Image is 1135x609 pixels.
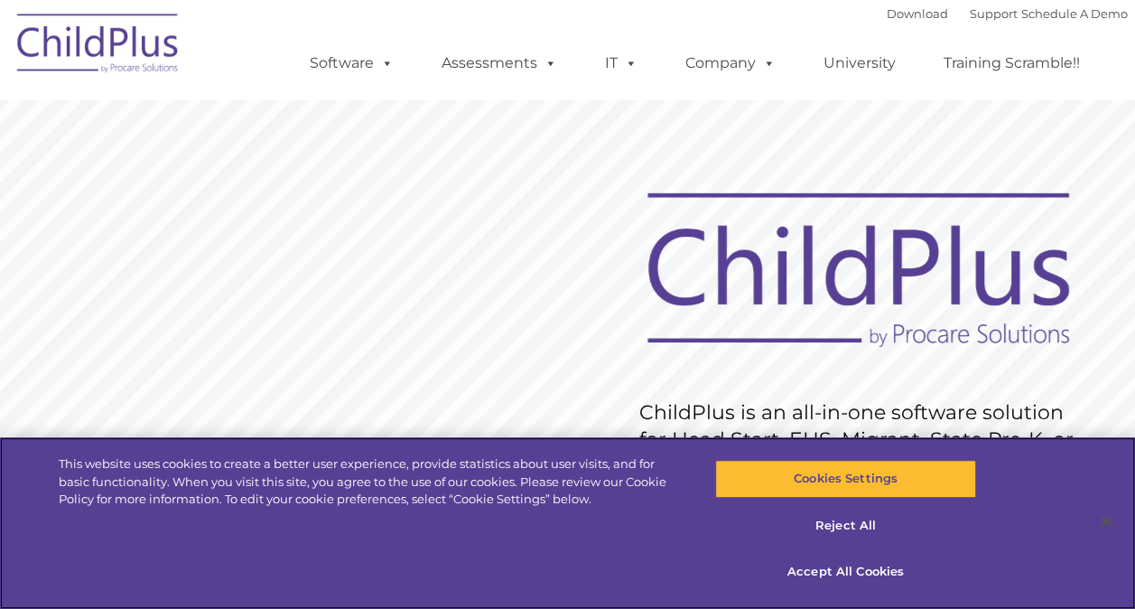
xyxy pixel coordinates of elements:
a: IT [587,45,656,81]
button: Cookies Settings [715,460,976,498]
a: Training Scramble!! [926,45,1098,81]
font: | [887,6,1128,21]
button: Accept All Cookies [715,553,976,591]
rs-layer: ChildPlus is an all-in-one software solution for Head Start, EHS, Migrant, State Pre-K, or other ... [639,399,1087,589]
a: University [805,45,914,81]
button: Close [1086,501,1126,541]
a: Schedule A Demo [1021,6,1128,21]
a: Download [887,6,948,21]
img: ChildPlus by Procare Solutions [8,1,189,91]
a: Company [667,45,794,81]
a: Software [292,45,412,81]
button: Reject All [715,507,976,545]
a: Support [970,6,1018,21]
div: This website uses cookies to create a better user experience, provide statistics about user visit... [59,455,681,509]
a: Assessments [423,45,575,81]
